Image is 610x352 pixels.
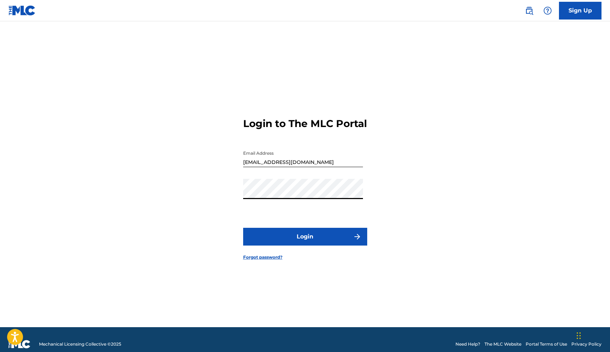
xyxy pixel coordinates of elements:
a: Need Help? [455,341,480,347]
img: help [543,6,552,15]
iframe: Chat Widget [575,318,610,352]
a: Forgot password? [243,254,282,260]
div: Help [541,4,555,18]
img: MLC Logo [9,5,36,16]
a: Public Search [522,4,536,18]
a: The MLC Website [485,341,521,347]
a: Portal Terms of Use [526,341,567,347]
a: Sign Up [559,2,601,20]
img: logo [9,340,30,348]
img: f7272a7cc735f4ea7f67.svg [353,232,362,241]
h3: Login to The MLC Portal [243,117,367,130]
div: Drag [577,325,581,346]
span: Mechanical Licensing Collective © 2025 [39,341,121,347]
a: Privacy Policy [571,341,601,347]
button: Login [243,228,367,246]
img: search [525,6,533,15]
